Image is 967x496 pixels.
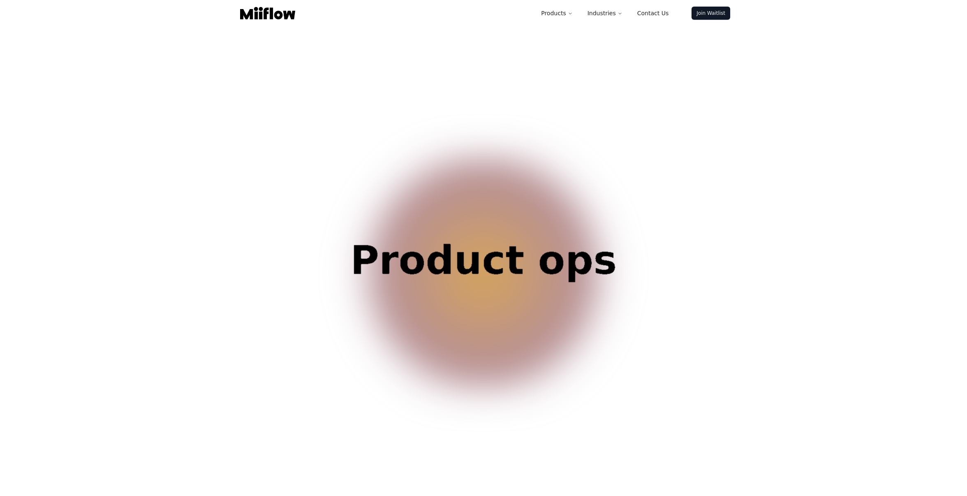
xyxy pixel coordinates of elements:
button: Products [534,5,579,21]
a: Join Waitlist [692,7,730,20]
span: Customer service [298,241,669,320]
nav: Main [534,5,675,21]
a: Logo [237,7,298,19]
a: Contact Us [631,5,675,21]
img: Logo [240,7,295,19]
button: Industries [581,5,629,21]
